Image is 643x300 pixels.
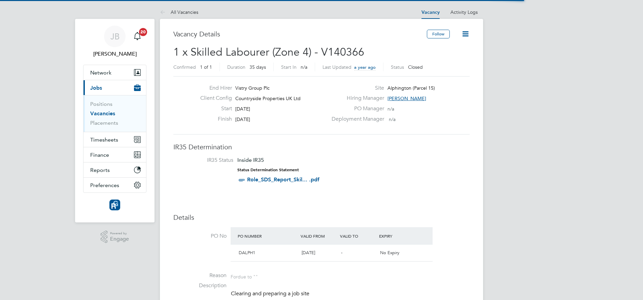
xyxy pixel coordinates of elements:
label: Description [173,282,227,289]
label: Last Updated [323,64,351,70]
span: Reports [90,167,110,173]
span: 1 x Skilled Labourer (Zone 4) - V140366 [173,46,364,59]
button: Finance [83,147,146,162]
label: Site [328,85,384,92]
span: Joe Belsten [83,50,146,58]
span: 20 [139,28,147,36]
span: Preferences [90,182,119,188]
label: Finish [195,116,232,123]
span: JB [110,32,120,41]
label: Start [195,105,232,112]
div: Valid From [299,230,338,242]
a: 20 [131,26,144,47]
button: Jobs [83,80,146,95]
span: [DATE] [235,106,250,112]
h3: Vacancy Details [173,30,427,38]
label: Confirmed [173,64,196,70]
span: DALPH1 [239,250,255,256]
div: Expiry [377,230,417,242]
h3: IR35 Determination [173,143,470,151]
span: 35 days [249,64,266,70]
label: Status [391,64,404,70]
label: IR35 Status [180,157,233,164]
nav: Main navigation [75,19,155,222]
button: Preferences [83,178,146,192]
span: n/a [387,106,394,112]
label: PO No [173,233,227,240]
a: JB[PERSON_NAME] [83,26,146,58]
span: Finance [90,152,109,158]
span: Alphington (Parcel 15) [387,85,435,91]
span: Engage [110,236,129,242]
h3: Details [173,213,470,222]
a: All Vacancies [160,9,198,15]
span: [PERSON_NAME] [387,95,426,101]
span: 1 of 1 [200,64,212,70]
li: Clearing and preparing a job site [231,290,470,299]
span: n/a [301,64,307,70]
span: Timesheets [90,137,118,143]
a: Activity Logs [450,9,478,15]
a: Go to home page [83,200,146,210]
span: Inside IR35 [237,157,264,163]
label: Hiring Manager [328,95,384,102]
span: n/a [389,116,396,122]
a: Role_SDS_Report_Skil... .pdf [247,176,319,183]
label: Client Config [195,95,232,102]
button: Reports [83,162,146,177]
span: Closed [408,64,423,70]
a: Vacancies [90,110,115,117]
div: PO Number [236,230,299,242]
span: - [341,250,342,256]
img: resourcinggroup-logo-retina.png [109,200,120,210]
label: Start In [281,64,297,70]
button: Follow [427,30,450,38]
a: Vacancy [421,9,440,15]
label: PO Manager [328,105,384,112]
span: No Expiry [380,250,399,256]
span: Jobs [90,85,102,91]
a: Powered byEngage [101,231,129,243]
span: a year ago [354,64,376,70]
div: For due to "" [231,272,258,280]
div: Jobs [83,95,146,132]
span: Countryside Properties UK Ltd [235,95,301,101]
button: Timesheets [83,132,146,147]
div: Valid To [338,230,378,242]
button: Network [83,65,146,80]
label: Reason [173,272,227,279]
span: [DATE] [302,250,315,256]
a: Positions [90,101,112,107]
label: Deployment Manager [328,116,384,123]
span: Network [90,69,111,76]
span: Vistry Group Plc [235,85,270,91]
span: [DATE] [235,116,250,122]
a: Placements [90,120,118,126]
span: Powered by [110,231,129,236]
label: End Hirer [195,85,232,92]
strong: Status Determination Statement [237,168,299,172]
label: Duration [227,64,245,70]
